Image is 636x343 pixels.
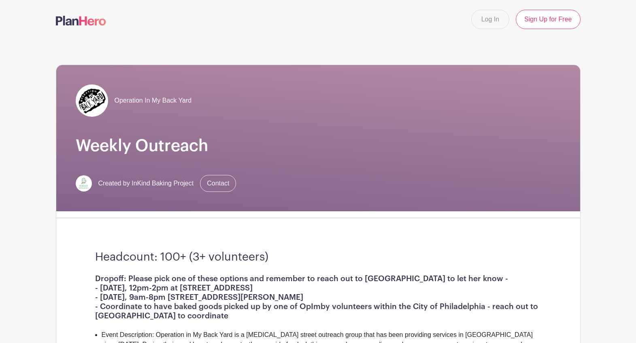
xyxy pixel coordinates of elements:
[95,274,541,302] h1: Dropoff: Please pick one of these options and remember to reach out to [GEOGRAPHIC_DATA] to let h...
[95,302,541,320] h1: - Coordinate to have baked goods picked up by one of OpImby volunteers within the City of Philade...
[200,175,236,192] a: Contact
[76,175,92,191] img: InKind-Logo.jpg
[98,179,194,188] span: Created by InKind Baking Project
[115,96,192,105] span: Operation In My Back Yard
[471,10,509,29] a: Log In
[56,16,106,25] img: logo-507f7623f17ff9eddc593b1ce0a138ce2505c220e1c5a4e2b4648c50719b7d32.svg
[76,136,561,156] h1: Weekly Outreach
[516,10,580,29] a: Sign Up for Free
[76,84,108,117] img: Operation%20in%20my%20backyard.png
[95,250,541,264] h3: Headcount: 100+ (3+ volunteers)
